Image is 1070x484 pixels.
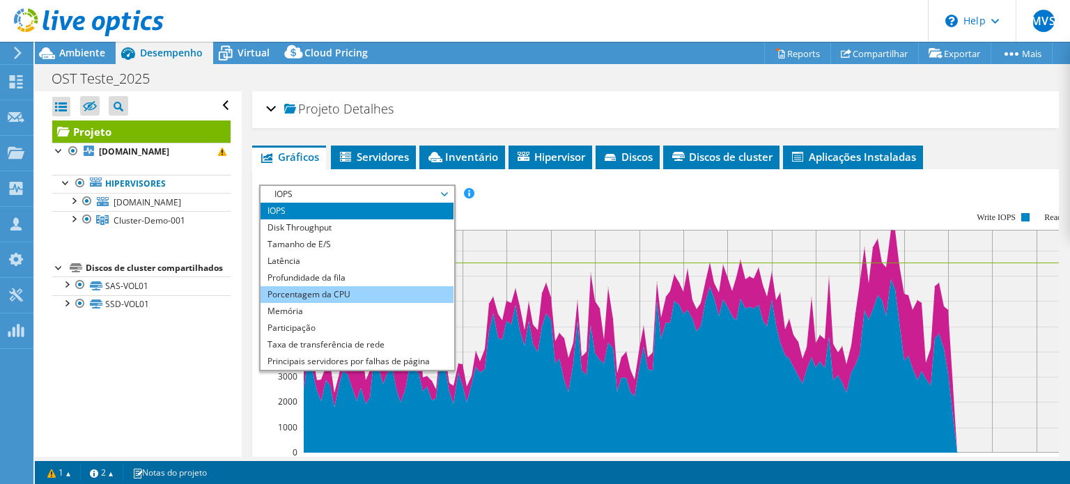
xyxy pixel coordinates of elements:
[764,42,831,64] a: Reports
[59,46,105,59] span: Ambiente
[261,203,453,219] li: IOPS
[830,42,919,64] a: Compartilhar
[52,276,231,295] a: SAS-VOL01
[52,193,231,211] a: [DOMAIN_NAME]
[38,464,81,481] a: 1
[52,175,231,193] a: Hipervisores
[977,212,1016,222] text: Write IOPS
[86,260,231,276] div: Discos de cluster compartilhados
[99,146,169,157] b: [DOMAIN_NAME]
[140,46,203,59] span: Desempenho
[261,336,453,353] li: Taxa de transferência de rede
[278,370,297,382] text: 3000
[267,186,447,203] span: IOPS
[52,143,231,161] a: [DOMAIN_NAME]
[670,150,773,164] span: Discos de cluster
[945,15,958,27] svg: \n
[284,102,340,116] span: Projeto
[278,396,297,407] text: 2000
[123,464,217,481] a: Notas do projeto
[261,253,453,270] li: Latência
[261,303,453,320] li: Memória
[338,150,409,164] span: Servidores
[304,46,368,59] span: Cloud Pricing
[261,320,453,336] li: Participação
[261,270,453,286] li: Profundidade da fila
[426,150,498,164] span: Inventário
[52,295,231,313] a: SSD-VOL01
[52,120,231,143] a: Projeto
[261,286,453,303] li: Porcentagem da CPU
[259,150,319,164] span: Gráficos
[238,46,270,59] span: Virtual
[278,421,297,433] text: 1000
[1032,10,1055,32] span: MVS
[515,150,585,164] span: Hipervisor
[991,42,1053,64] a: Mais
[918,42,991,64] a: Exportar
[343,100,394,117] span: Detalhes
[603,150,653,164] span: Discos
[114,196,181,208] span: [DOMAIN_NAME]
[261,353,453,370] li: Principais servidores por falhas de página
[261,236,453,253] li: Tamanho de E/S
[80,464,123,481] a: 2
[45,71,171,86] h1: OST Teste_2025
[293,446,297,458] text: 0
[114,214,185,226] span: Cluster-Demo-001
[790,150,916,164] span: Aplicações Instaladas
[52,211,231,229] a: Cluster-Demo-001
[261,219,453,236] li: Disk Throughput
